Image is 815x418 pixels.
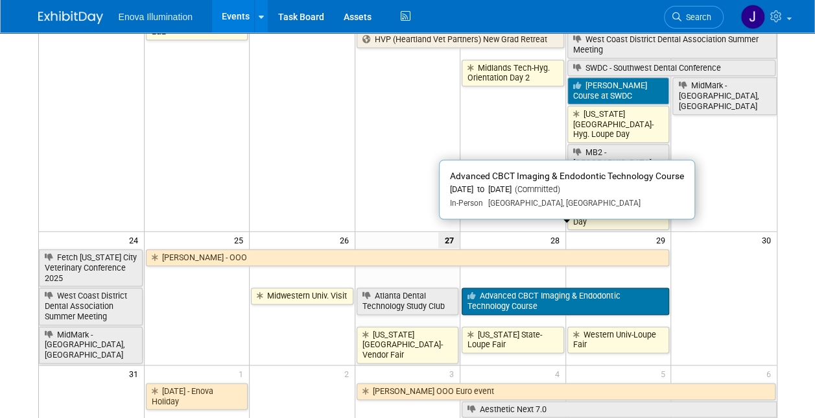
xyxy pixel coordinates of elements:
a: Advanced CBCT Imaging & Endodontic Technology Course [462,288,669,314]
span: In-Person [450,199,483,208]
a: [US_STATE][GEOGRAPHIC_DATA]-Hyg. Loupe Day [567,106,670,143]
span: 25 [233,232,249,248]
span: 1 [237,365,249,382]
a: [PERSON_NAME] Course at SWDC [567,77,670,104]
a: Midlands Tech-Hyg. Orientation Day 2 [462,60,564,86]
a: MidMark - [GEOGRAPHIC_DATA], [GEOGRAPHIC_DATA] [672,77,776,114]
img: ExhibitDay [38,11,103,24]
span: 26 [338,232,355,248]
a: West Coast District Dental Association Summer Meeting [39,288,143,325]
span: 24 [128,232,144,248]
a: Fetch [US_STATE] City Veterinary Conference 2025 [39,249,143,286]
span: [GEOGRAPHIC_DATA], [GEOGRAPHIC_DATA] [483,199,641,208]
span: 30 [761,232,777,248]
a: MidMark - [GEOGRAPHIC_DATA], [GEOGRAPHIC_DATA] [39,326,143,363]
span: 6 [765,365,777,382]
a: Search [664,6,724,29]
a: MB2 - [GEOGRAPHIC_DATA][US_STATE] Hygiene Education [567,144,670,191]
span: 2 [343,365,355,382]
a: Atlanta Dental Technology Study Club [357,288,459,314]
a: [PERSON_NAME] OOO Euro event [357,383,775,400]
span: 5 [659,365,670,382]
a: [PERSON_NAME] - OOO [146,249,670,266]
a: Midwestern Univ. Visit [251,288,353,304]
a: HVP (Heartland Vet Partners) New Grad Retreat [357,31,564,48]
span: Enova Illumination [119,12,193,22]
img: JeffD Dyll [740,5,765,29]
span: Search [681,12,711,22]
span: 27 [438,232,460,248]
a: [US_STATE] State-Loupe Fair [462,326,564,353]
a: Aesthetic Next 7.0 [462,401,776,418]
a: West Coast District Dental Association Summer Meeting [567,31,777,58]
span: (Committed) [512,184,560,194]
span: 29 [654,232,670,248]
span: 3 [448,365,460,382]
a: [DATE] - Enova Holiday [146,383,248,410]
span: Advanced CBCT Imaging & Endodontic Technology Course [450,171,684,181]
span: 28 [549,232,565,248]
a: Western Univ-Loupe Fair [567,326,670,353]
a: [US_STATE][GEOGRAPHIC_DATA]-Vendor Fair [357,326,459,363]
span: 4 [554,365,565,382]
div: [DATE] to [DATE] [450,184,684,195]
a: SWDC - Southwest Dental Conference [567,60,775,77]
span: 31 [128,365,144,382]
